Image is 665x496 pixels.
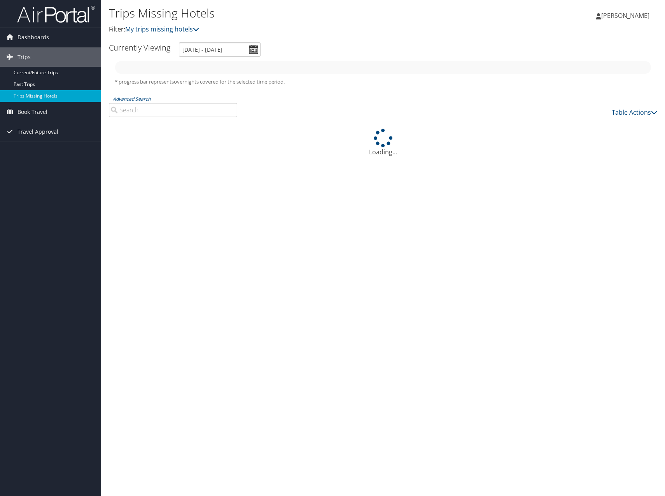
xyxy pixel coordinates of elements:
[17,122,58,141] span: Travel Approval
[596,4,657,27] a: [PERSON_NAME]
[113,96,150,102] a: Advanced Search
[612,108,657,117] a: Table Actions
[109,42,170,53] h3: Currently Viewing
[17,102,47,122] span: Book Travel
[17,47,31,67] span: Trips
[601,11,649,20] span: [PERSON_NAME]
[109,103,237,117] input: Advanced Search
[179,42,261,57] input: [DATE] - [DATE]
[115,78,651,86] h5: * progress bar represents overnights covered for the selected time period.
[109,129,657,157] div: Loading...
[109,5,474,21] h1: Trips Missing Hotels
[109,24,474,35] p: Filter:
[17,28,49,47] span: Dashboards
[125,25,199,33] a: My trips missing hotels
[17,5,95,23] img: airportal-logo.png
